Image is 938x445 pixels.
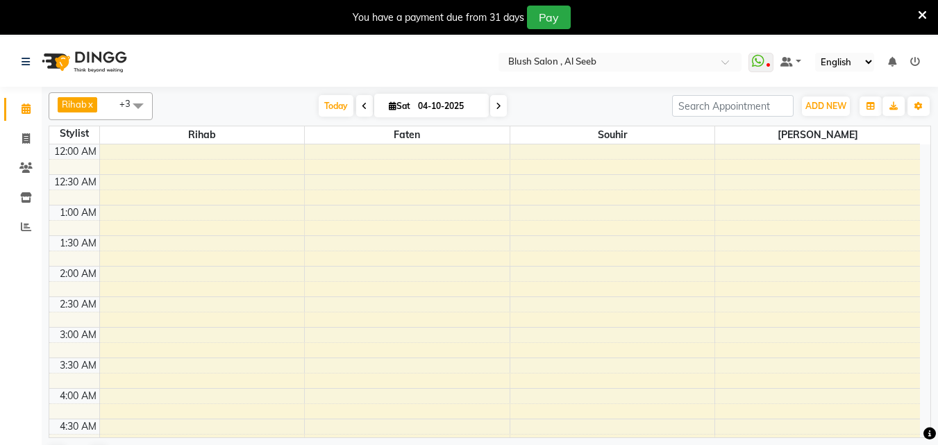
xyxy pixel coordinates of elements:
[57,389,99,403] div: 4:00 AM
[57,328,99,342] div: 3:00 AM
[353,10,524,25] div: You have a payment due from 31 days
[319,95,353,117] span: Today
[305,126,510,144] span: Faten
[57,419,99,434] div: 4:30 AM
[510,126,715,144] span: Souhir
[51,144,99,159] div: 12:00 AM
[100,126,305,144] span: Rihab
[62,99,87,110] span: Rihab
[414,96,483,117] input: 2025-10-04
[802,96,850,116] button: ADD NEW
[35,42,131,81] img: logo
[385,101,414,111] span: Sat
[57,205,99,220] div: 1:00 AM
[119,98,141,109] span: +3
[672,95,794,117] input: Search Appointment
[527,6,571,29] button: Pay
[57,297,99,312] div: 2:30 AM
[87,99,93,110] a: x
[805,101,846,111] span: ADD NEW
[57,236,99,251] div: 1:30 AM
[51,175,99,190] div: 12:30 AM
[57,358,99,373] div: 3:30 AM
[57,267,99,281] div: 2:00 AM
[715,126,920,144] span: [PERSON_NAME]
[49,126,99,141] div: Stylist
